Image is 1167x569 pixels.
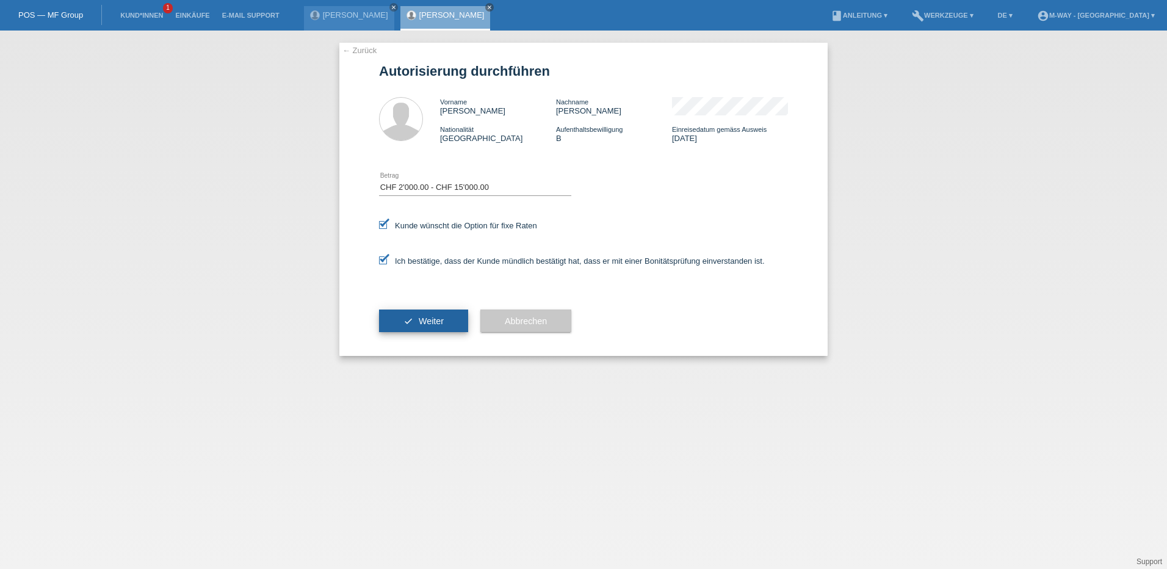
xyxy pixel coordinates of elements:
[403,316,413,326] i: check
[323,10,388,20] a: [PERSON_NAME]
[480,310,571,333] button: Abbrechen
[419,316,444,326] span: Weiter
[216,12,286,19] a: E-Mail Support
[169,12,215,19] a: Einkäufe
[163,3,173,13] span: 1
[342,46,377,55] a: ← Zurück
[379,221,537,230] label: Kunde wünscht die Option für fixe Raten
[379,256,765,266] label: Ich bestätige, dass der Kunde mündlich bestätigt hat, dass er mit einer Bonitätsprüfung einversta...
[440,125,556,143] div: [GEOGRAPHIC_DATA]
[556,125,672,143] div: B
[825,12,894,19] a: bookAnleitung ▾
[556,126,623,133] span: Aufenthaltsbewilligung
[556,98,588,106] span: Nachname
[379,310,468,333] button: check Weiter
[556,97,672,115] div: [PERSON_NAME]
[440,126,474,133] span: Nationalität
[486,4,493,10] i: close
[1136,557,1162,566] a: Support
[485,3,494,12] a: close
[391,4,397,10] i: close
[505,316,547,326] span: Abbrechen
[440,98,467,106] span: Vorname
[18,10,83,20] a: POS — MF Group
[672,126,767,133] span: Einreisedatum gemäss Ausweis
[906,12,980,19] a: buildWerkzeuge ▾
[114,12,169,19] a: Kund*innen
[379,63,788,79] h1: Autorisierung durchführen
[440,97,556,115] div: [PERSON_NAME]
[419,10,485,20] a: [PERSON_NAME]
[1031,12,1161,19] a: account_circlem-way - [GEOGRAPHIC_DATA] ▾
[1037,10,1049,22] i: account_circle
[831,10,843,22] i: book
[912,10,924,22] i: build
[672,125,788,143] div: [DATE]
[389,3,398,12] a: close
[992,12,1019,19] a: DE ▾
